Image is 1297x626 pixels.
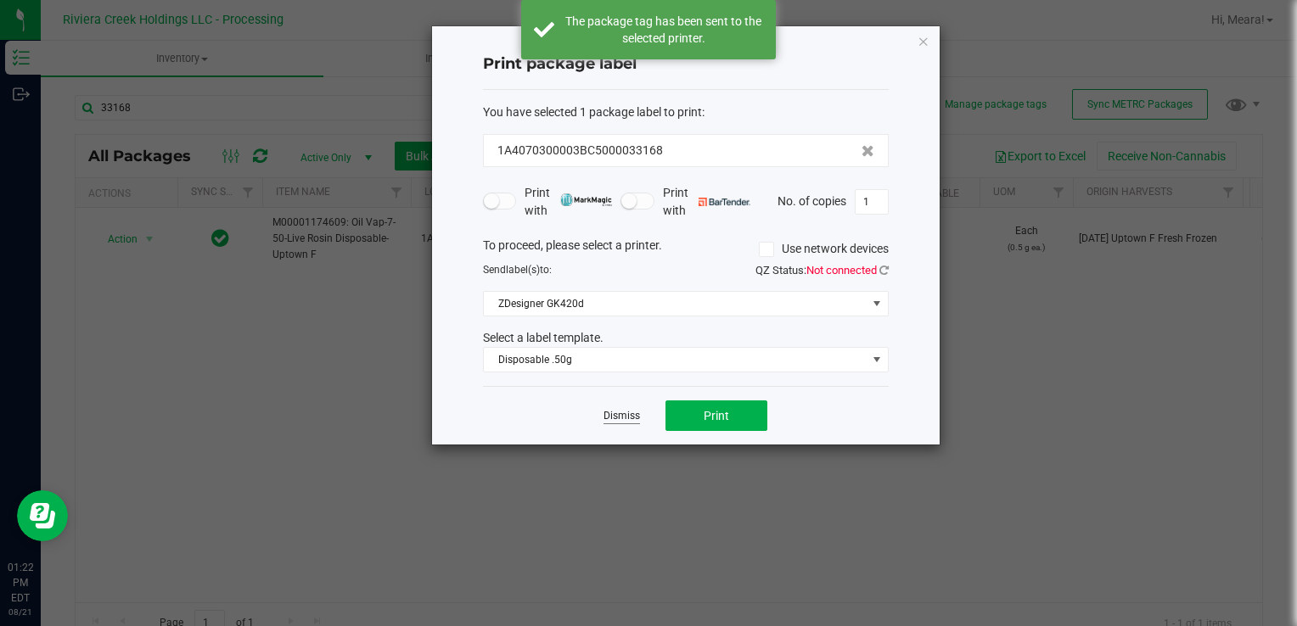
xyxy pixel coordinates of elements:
[806,264,877,277] span: Not connected
[665,400,767,431] button: Print
[483,264,552,276] span: Send to:
[483,105,702,119] span: You have selected 1 package label to print
[525,184,612,220] span: Print with
[470,329,901,347] div: Select a label template.
[497,142,663,159] span: 1A4070300003BC5000033168
[604,409,640,423] a: Dismiss
[778,193,846,207] span: No. of copies
[759,240,889,258] label: Use network devices
[560,193,612,206] img: mark_magic_cybra.png
[755,264,889,277] span: QZ Status:
[483,53,889,75] h4: Print package label
[470,237,901,262] div: To proceed, please select a printer.
[663,184,750,220] span: Print with
[484,348,867,372] span: Disposable .50g
[699,198,750,206] img: bartender.png
[483,103,889,121] div: :
[564,13,763,47] div: The package tag has been sent to the selected printer.
[17,490,68,541] iframe: Resource center
[484,292,867,316] span: ZDesigner GK420d
[704,409,729,422] span: Print
[506,264,540,276] span: label(s)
